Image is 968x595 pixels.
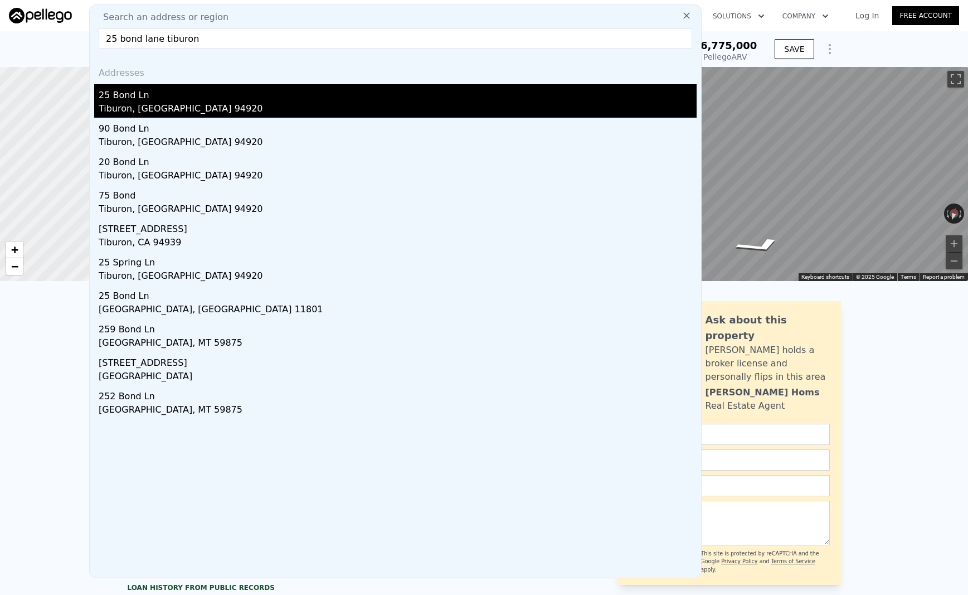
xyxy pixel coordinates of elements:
span: − [11,259,18,273]
input: Email [629,449,830,471]
button: Company [774,6,838,26]
div: 20 Bond Ln [99,151,697,169]
button: Zoom in [946,235,962,252]
button: Rotate clockwise [959,204,965,224]
div: [GEOGRAPHIC_DATA] [99,370,697,385]
div: [STREET_ADDRESS] [99,218,697,236]
div: 75 Bond [99,185,697,202]
div: [PERSON_NAME] holds a broker license and personally flips in this area [706,344,830,384]
div: Tiburon, [GEOGRAPHIC_DATA] 94920 [99,202,697,218]
span: © 2025 Google [856,274,894,280]
div: Tiburon, CA 94939 [99,236,697,251]
div: 25 Bond Ln [99,285,697,303]
a: Zoom out [6,258,23,275]
div: Street View [510,67,968,281]
a: Terms (opens in new tab) [901,274,916,280]
div: Map [510,67,968,281]
input: Enter an address, city, region, neighborhood or zip code [99,28,692,49]
span: + [11,243,18,257]
button: Rotate counterclockwise [944,204,950,224]
input: Name [629,424,830,445]
div: [GEOGRAPHIC_DATA], MT 59875 [99,336,697,352]
div: [PERSON_NAME] Homs [706,386,820,399]
a: Report a problem [923,274,965,280]
div: 25 Bond Ln [99,84,697,102]
div: Tiburon, [GEOGRAPHIC_DATA] 94920 [99,102,697,118]
img: Pellego [9,8,72,23]
div: Tiburon, [GEOGRAPHIC_DATA] 94920 [99,269,697,285]
button: SAVE [775,39,814,59]
button: Toggle fullscreen view [947,71,964,88]
div: Tiburon, [GEOGRAPHIC_DATA] 94920 [99,136,697,151]
button: Reset the view [947,203,961,225]
div: Ask about this property [706,312,830,344]
button: Zoom out [946,253,962,269]
div: [GEOGRAPHIC_DATA], MT 59875 [99,403,697,419]
div: 25 Spring Ln [99,251,697,269]
div: Tiburon, [GEOGRAPHIC_DATA] 94920 [99,169,697,185]
div: [STREET_ADDRESS] [99,352,697,370]
div: Pellego ARV [693,51,757,62]
a: Privacy Policy [721,558,757,564]
button: Solutions [704,6,774,26]
div: Real Estate Agent [706,399,785,413]
a: Zoom in [6,241,23,258]
div: Addresses [94,57,697,84]
input: Phone [629,475,830,496]
button: Show Options [819,38,841,60]
div: 259 Bond Ln [99,318,697,336]
span: $6,775,000 [693,40,757,51]
span: Search an address or region [94,11,228,24]
div: [GEOGRAPHIC_DATA], [GEOGRAPHIC_DATA] 11801 [99,303,697,318]
button: Keyboard shortcuts [801,273,849,281]
a: Log In [842,10,892,21]
div: 90 Bond Ln [99,118,697,136]
path: Go Southeast, Bond Ln [718,234,801,258]
div: Loan history from public records [128,583,351,592]
div: This site is protected by reCAPTCHA and the Google and apply. [701,550,829,574]
a: Free Account [892,6,959,25]
div: 252 Bond Ln [99,385,697,403]
a: Terms of Service [771,558,815,564]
